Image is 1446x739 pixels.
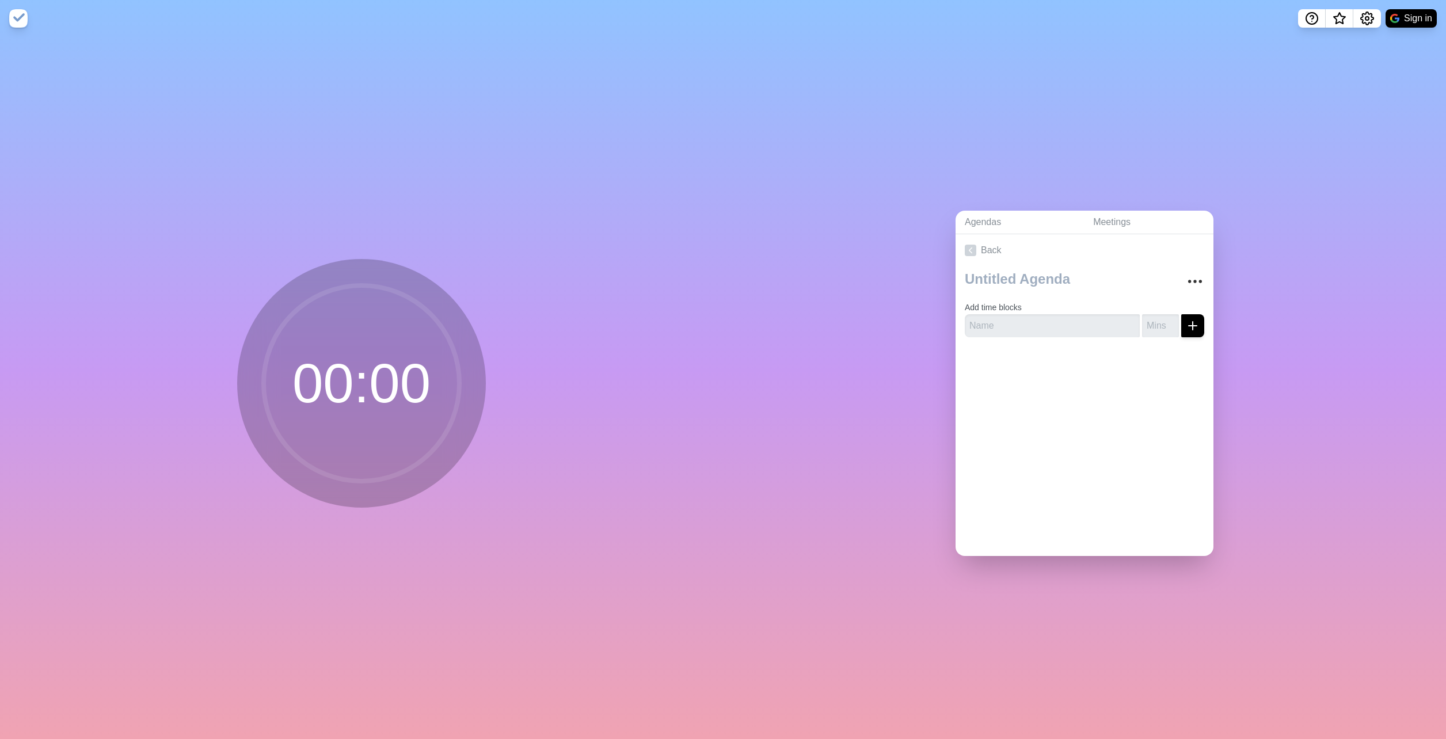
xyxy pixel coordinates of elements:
[1184,270,1207,293] button: More
[1386,9,1437,28] button: Sign in
[956,211,1084,234] a: Agendas
[1142,314,1179,337] input: Mins
[1353,9,1381,28] button: Settings
[1390,14,1399,23] img: google logo
[965,303,1022,312] label: Add time blocks
[965,314,1140,337] input: Name
[956,234,1213,266] a: Back
[1298,9,1326,28] button: Help
[1326,9,1353,28] button: What’s new
[9,9,28,28] img: timeblocks logo
[1084,211,1213,234] a: Meetings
